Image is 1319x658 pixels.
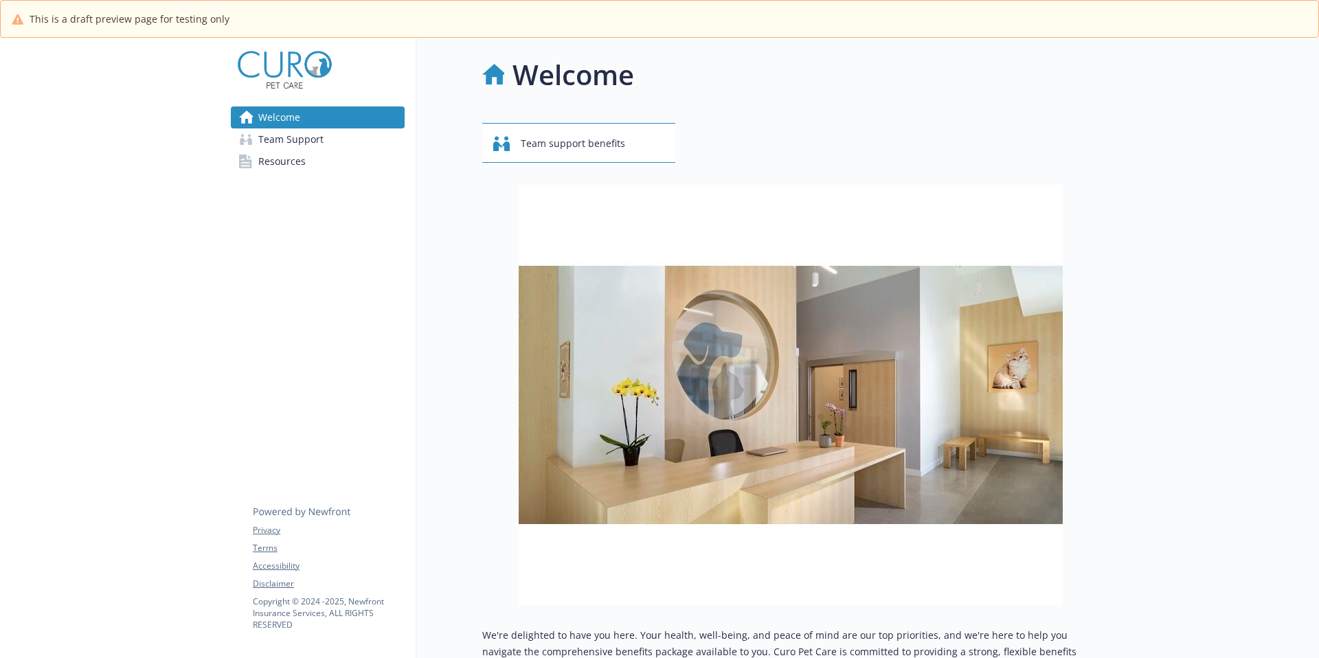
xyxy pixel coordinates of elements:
[253,542,404,554] a: Terms
[258,128,324,150] span: Team Support
[253,595,404,631] p: Copyright © 2024 - 2025 , Newfront Insurance Services, ALL RIGHTS RESERVED
[258,106,300,128] span: Welcome
[258,150,306,172] span: Resources
[512,54,634,95] h1: Welcome
[30,12,229,26] span: This is a draft preview page for testing only
[231,150,405,172] a: Resources
[231,128,405,150] a: Team Support
[231,106,405,128] a: Welcome
[253,524,404,536] a: Privacy
[482,123,675,163] button: Team support benefits
[519,185,1063,605] img: overview page banner
[253,560,404,572] a: Accessibility
[521,131,625,157] span: Team support benefits
[253,578,404,590] a: Disclaimer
